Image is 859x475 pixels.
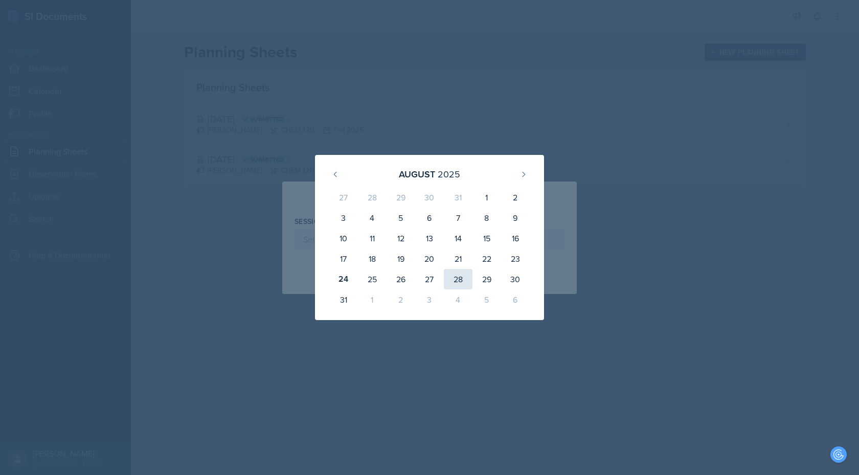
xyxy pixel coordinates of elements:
div: 6 [415,208,444,228]
div: 27 [329,187,358,208]
div: 2 [387,289,415,310]
div: 6 [501,289,530,310]
div: 28 [358,187,387,208]
div: 31 [444,187,472,208]
div: 23 [501,248,530,269]
div: 4 [358,208,387,228]
div: 13 [415,228,444,248]
div: 20 [415,248,444,269]
div: 2025 [438,167,460,181]
div: 28 [444,269,472,289]
div: 17 [329,248,358,269]
div: 21 [444,248,472,269]
div: 27 [415,269,444,289]
div: 1 [358,289,387,310]
div: 5 [387,208,415,228]
div: 1 [472,187,501,208]
div: 5 [472,289,501,310]
div: 9 [501,208,530,228]
div: 10 [329,228,358,248]
div: 8 [472,208,501,228]
div: 26 [387,269,415,289]
div: 16 [501,228,530,248]
div: 22 [472,248,501,269]
div: 3 [329,208,358,228]
div: 11 [358,228,387,248]
div: August [399,167,435,181]
div: 24 [329,269,358,289]
div: 29 [472,269,501,289]
div: 4 [444,289,472,310]
div: 30 [501,269,530,289]
div: 19 [387,248,415,269]
div: 30 [415,187,444,208]
div: 3 [415,289,444,310]
div: 7 [444,208,472,228]
div: 25 [358,269,387,289]
div: 29 [387,187,415,208]
div: 12 [387,228,415,248]
div: 18 [358,248,387,269]
div: 31 [329,289,358,310]
div: 2 [501,187,530,208]
div: 14 [444,228,472,248]
div: 15 [472,228,501,248]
